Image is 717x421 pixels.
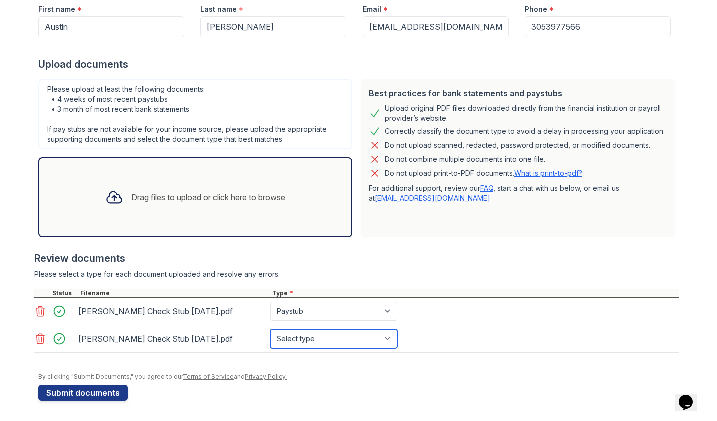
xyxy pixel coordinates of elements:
[78,303,266,319] div: [PERSON_NAME] Check Stub [DATE].pdf
[480,184,493,192] a: FAQ
[375,194,490,202] a: [EMAIL_ADDRESS][DOMAIN_NAME]
[525,4,547,14] label: Phone
[78,289,270,297] div: Filename
[34,269,679,279] div: Please select a type for each document uploaded and resolve any errors.
[245,373,287,380] a: Privacy Policy.
[200,4,237,14] label: Last name
[385,153,545,165] div: Do not combine multiple documents into one file.
[38,373,679,381] div: By clicking "Submit Documents," you agree to our and
[38,79,352,149] div: Please upload at least the following documents: • 4 weeks of most recent paystubs • 3 month of mo...
[363,4,381,14] label: Email
[385,139,650,151] div: Do not upload scanned, redacted, password protected, or modified documents.
[270,289,679,297] div: Type
[675,381,707,411] iframe: chat widget
[385,168,582,178] p: Do not upload print-to-PDF documents.
[50,289,78,297] div: Status
[369,87,667,99] div: Best practices for bank statements and paystubs
[183,373,234,380] a: Terms of Service
[369,183,667,203] p: For additional support, review our , start a chat with us below, or email us at
[385,103,667,123] div: Upload original PDF files downloaded directly from the financial institution or payroll provider’...
[385,125,665,137] div: Correctly classify the document type to avoid a delay in processing your application.
[38,57,679,71] div: Upload documents
[38,4,75,14] label: First name
[78,331,266,347] div: [PERSON_NAME] Check Stub [DATE].pdf
[38,385,128,401] button: Submit documents
[34,251,679,265] div: Review documents
[131,191,285,203] div: Drag files to upload or click here to browse
[514,169,582,177] a: What is print-to-pdf?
